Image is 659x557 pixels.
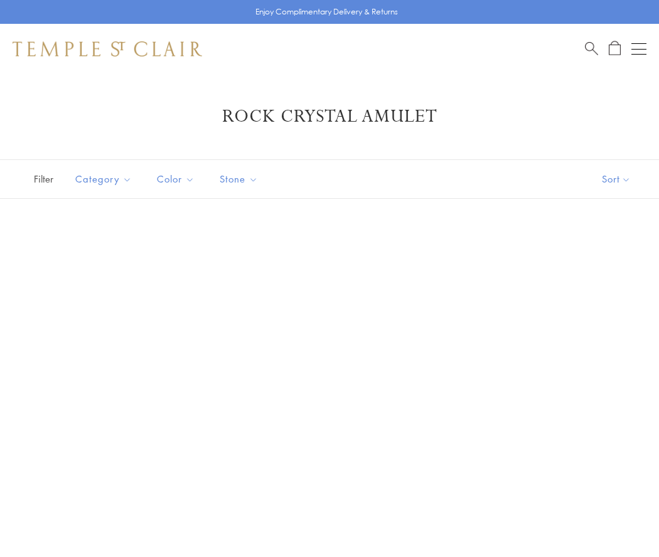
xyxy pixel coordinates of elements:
[574,160,659,198] button: Show sort by
[13,41,202,56] img: Temple St. Clair
[255,6,398,18] p: Enjoy Complimentary Delivery & Returns
[585,41,598,56] a: Search
[609,41,621,56] a: Open Shopping Bag
[151,171,204,187] span: Color
[69,171,141,187] span: Category
[66,165,141,193] button: Category
[210,165,267,193] button: Stone
[31,105,628,128] h1: Rock Crystal Amulet
[213,171,267,187] span: Stone
[147,165,204,193] button: Color
[631,41,646,56] button: Open navigation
